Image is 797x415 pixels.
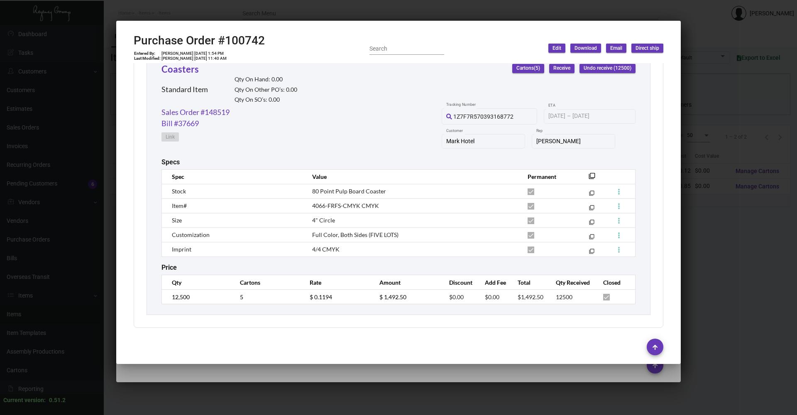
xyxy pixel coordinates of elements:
[509,275,548,290] th: Total
[631,44,663,53] button: Direct ship
[172,246,191,253] span: Imprint
[589,175,595,182] mat-icon: filter_none
[572,113,612,120] input: End date
[3,396,46,405] div: Current version:
[49,396,66,405] div: 0.51.2
[519,169,576,184] th: Permanent
[584,65,631,72] span: Undo receive (12500)
[161,63,199,75] a: Coasters
[548,44,565,53] button: Edit
[548,113,565,120] input: Start date
[549,64,575,73] button: Receive
[589,221,594,227] mat-icon: filter_none
[161,158,180,166] h2: Specs
[161,118,199,129] a: Bill #37669
[534,66,540,71] span: (5)
[235,96,297,103] h2: Qty On SO’s: 0.00
[134,56,161,61] td: Last Modified:
[161,107,230,118] a: Sales Order #148519
[134,51,161,56] td: Entered By:
[477,275,510,290] th: Add Fee
[235,86,297,93] h2: Qty On Other PO’s: 0.00
[162,275,232,290] th: Qty
[312,217,335,224] span: 4" Circle
[161,264,177,271] h2: Price
[312,231,398,238] span: Full Color, Both Sides (FIVE LOTS)
[589,192,594,198] mat-icon: filter_none
[161,85,208,94] h2: Standard Item
[172,202,187,209] span: Item#
[161,56,227,61] td: [PERSON_NAME] [DATE] 11:40 AM
[567,113,571,120] span: –
[553,65,570,72] span: Receive
[161,51,227,56] td: [PERSON_NAME] [DATE] 1:54 PM
[312,246,340,253] span: 4/4 CMYK
[172,231,210,238] span: Customization
[575,45,597,52] span: Download
[232,275,301,290] th: Cartons
[606,44,626,53] button: Email
[453,113,513,120] span: 1Z7F7R570393168772
[312,188,386,195] span: 80 Point Pulp Board Coaster
[172,217,182,224] span: Size
[449,293,464,300] span: $0.00
[371,275,441,290] th: Amount
[553,45,561,52] span: Edit
[172,188,186,195] span: Stock
[441,275,476,290] th: Discount
[516,65,540,72] span: Cartons
[579,64,636,73] button: Undo receive (12500)
[312,202,379,209] span: 4066-FRFS-CMYK CMYK
[636,45,659,52] span: Direct ship
[161,132,179,142] button: Link
[485,293,499,300] span: $0.00
[134,34,265,48] h2: Purchase Order #100742
[589,236,594,241] mat-icon: filter_none
[301,275,371,290] th: Rate
[570,44,601,53] button: Download
[556,293,572,300] span: 12500
[548,275,595,290] th: Qty Received
[235,76,297,83] h2: Qty On Hand: 0.00
[610,45,622,52] span: Email
[589,207,594,212] mat-icon: filter_none
[595,275,635,290] th: Closed
[166,134,175,141] span: Link
[162,169,304,184] th: Spec
[518,293,543,300] span: $1,492.50
[304,169,519,184] th: Value
[512,64,544,73] button: Cartons(5)
[589,250,594,256] mat-icon: filter_none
